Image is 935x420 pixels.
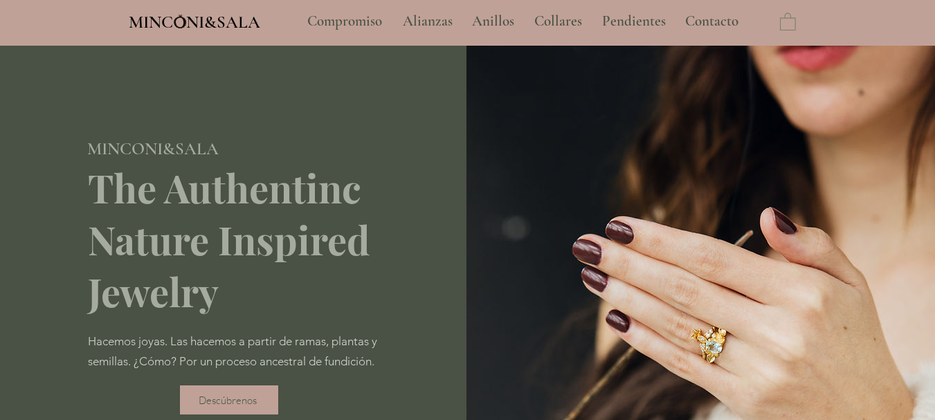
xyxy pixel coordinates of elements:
[180,385,278,414] a: Descúbrenos
[527,4,589,39] p: Collares
[675,4,750,39] a: Contacto
[524,4,592,39] a: Collares
[678,4,745,39] p: Contacto
[297,4,392,39] a: Compromiso
[129,9,260,32] a: MINCONI&SALA
[87,138,219,159] span: MINCONI&SALA
[592,4,675,39] a: Pendientes
[300,4,389,39] p: Compromiso
[392,4,462,39] a: Alianzas
[174,15,186,28] img: Minconi Sala
[462,4,524,39] a: Anillos
[88,161,370,317] span: The Authentinc Nature Inspired Jewelry
[396,4,460,39] p: Alianzas
[199,394,257,407] span: Descúbrenos
[88,334,377,368] span: Hacemos joyas. Las hacemos a partir de ramas, plantas y semillas. ¿Cómo? Por un proceso ancestral...
[129,12,260,33] span: MINCONI&SALA
[87,136,219,158] a: MINCONI&SALA
[595,4,673,39] p: Pendientes
[270,4,777,39] nav: Sitio
[465,4,521,39] p: Anillos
